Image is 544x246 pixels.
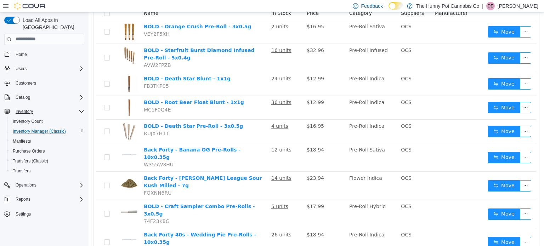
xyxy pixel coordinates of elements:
span: Home [16,52,27,57]
a: BOLD - Death Star Blunt - 1x1g [55,63,142,69]
a: Back Forty - Banana OG Pre-Rolls - 10x0.35g [55,135,152,148]
a: Transfers (Classic) [10,157,51,165]
span: Manifests [13,138,31,144]
span: Inventory Manager (Classic) [10,127,84,136]
span: RUJX7H1T [55,118,80,124]
td: Pre-Roll Infused [258,32,310,60]
u: 16 units [183,35,203,41]
a: Inventory Manager (Classic) [10,127,69,136]
button: icon: ellipsis [431,224,443,236]
span: $17.99 [218,191,236,197]
button: Operations [13,181,39,189]
a: BOLD - Orange Crush Pre-Roll - 3x0.5g [55,11,163,17]
span: $23.94 [218,163,236,168]
a: BOLD - Starfruit Burst Diamond Infused Pre-Roll - 5x0.4g [55,35,166,48]
img: BOLD - Death Star Pre-Roll - 3x0.5g hero shot [32,110,50,128]
button: icon: ellipsis [431,113,443,125]
button: icon: swapMove [399,90,432,101]
div: Darrel Engleby [486,2,495,10]
span: OCS [312,11,323,17]
u: 24 units [183,63,203,69]
span: MC1F0Q4E [55,95,83,100]
span: Load All Apps in [GEOGRAPHIC_DATA] [20,17,84,31]
button: icon: swapMove [399,139,432,151]
input: Dark Mode [389,2,403,10]
span: Purchase Orders [13,148,45,154]
span: $32.96 [218,35,236,41]
span: Reports [13,195,84,204]
a: Inventory Count [10,117,46,126]
span: $12.99 [218,87,236,93]
td: Pre-Roll Indica [258,60,310,84]
span: AVW2FPZB [55,50,83,56]
span: DE [488,2,494,10]
span: Transfers (Classic) [10,157,84,165]
button: icon: ellipsis [431,139,443,151]
span: $12.99 [218,63,236,69]
button: icon: swapMove [399,14,432,25]
span: OCS [312,219,323,225]
span: OCS [312,191,323,197]
button: icon: swapMove [399,66,432,77]
button: Operations [1,180,87,190]
td: Pre-Roll Indica [258,84,310,107]
span: Home [13,50,84,59]
button: Transfers [7,166,87,176]
span: OCS [312,87,323,93]
td: Flower Indica [258,159,310,188]
button: icon: swapMove [399,113,432,125]
span: OCS [312,63,323,69]
button: Inventory [1,107,87,116]
button: icon: swapMove [399,168,432,179]
span: Settings [16,211,31,217]
a: Back Forty 40s - Wedding Pie Pre-Rolls - 10x0.35g [55,219,168,233]
span: Manifests [10,137,84,145]
span: Customers [13,79,84,87]
span: OCS [312,111,323,116]
p: The Hunny Pot Cannabis Co [416,2,479,10]
u: 26 units [183,219,203,225]
a: BOLD - Craft Sampler Combo Pre-Rolls - 3x0.5g [55,191,166,204]
a: Purchase Orders [10,147,48,155]
span: Inventory Manager (Classic) [13,128,66,134]
nav: Complex example [4,46,84,238]
img: Back Forty - Bush League Sour Kush Milled - 7g hero shot [32,162,50,180]
span: Transfers (Classic) [13,158,48,164]
span: OCS [312,163,323,168]
u: 2 units [183,11,200,17]
span: $18.94 [218,219,236,225]
span: OCS [312,135,323,140]
button: Reports [13,195,33,204]
button: Manifests [7,136,87,146]
span: Reports [16,196,30,202]
button: Catalog [1,92,87,102]
img: Back Forty 40s - Wedding Pie Pre-Rolls - 10x0.35g hero shot [32,219,50,236]
button: icon: ellipsis [431,168,443,179]
span: Operations [16,182,36,188]
button: icon: swapMove [399,40,432,51]
button: Inventory [13,107,36,116]
span: OCS [312,35,323,41]
button: Purchase Orders [7,146,87,156]
td: Pre-Roll Indica [258,107,310,131]
a: Transfers [10,167,33,175]
span: Inventory Count [13,119,43,124]
button: Inventory Count [7,116,87,126]
button: Catalog [13,93,33,102]
button: Users [1,64,87,74]
a: Home [13,50,30,59]
span: $16.95 [218,11,236,17]
u: 4 units [183,111,200,116]
p: | [482,2,483,10]
td: Pre-Roll Indica [258,216,310,244]
button: icon: swapMove [399,196,432,207]
span: W355W8HU [55,149,85,155]
p: [PERSON_NAME] [498,2,538,10]
span: $18.94 [218,135,236,140]
img: Cova [14,2,46,10]
span: Inventory [13,107,84,116]
img: BOLD - Craft Sampler Combo Pre-Rolls - 3x0.5g hero shot [32,190,50,208]
span: Customers [16,80,36,86]
u: 12 units [183,135,203,140]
